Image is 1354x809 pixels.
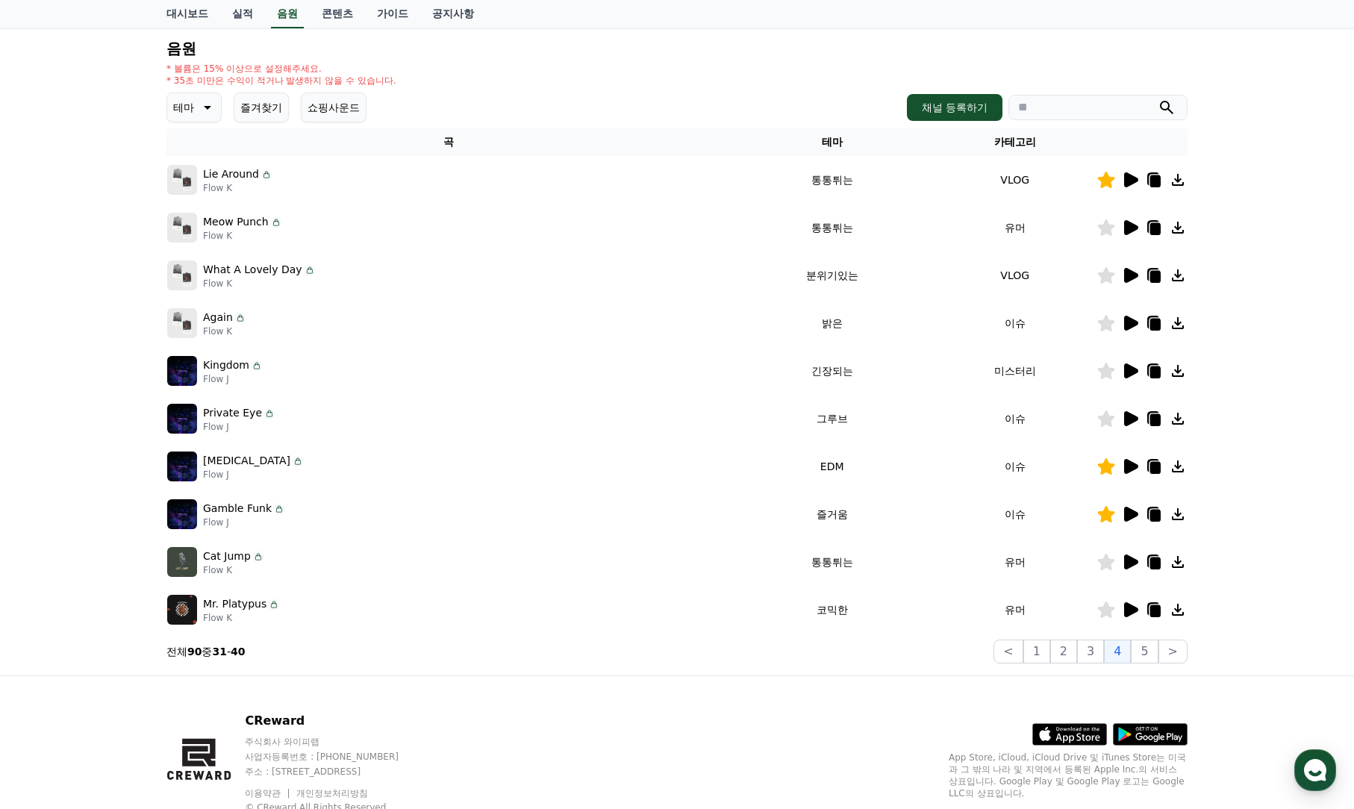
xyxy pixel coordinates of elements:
p: Flow J [203,421,275,433]
button: 1 [1023,640,1050,663]
th: 카테고리 [933,128,1096,156]
td: 이슈 [933,443,1096,490]
td: 밝은 [731,299,933,347]
p: App Store, iCloud, iCloud Drive 및 iTunes Store는 미국과 그 밖의 나라 및 지역에서 등록된 Apple Inc.의 서비스 상표입니다. Goo... [949,752,1188,799]
td: 통통튀는 [731,204,933,252]
strong: 90 [187,646,202,657]
span: 설정 [231,496,249,507]
th: 곡 [166,128,731,156]
button: 2 [1050,640,1077,663]
td: 유머 [933,538,1096,586]
p: Flow K [203,612,280,624]
td: 통통튀는 [731,538,933,586]
a: 대화 [99,473,193,510]
td: 코믹한 [731,586,933,634]
td: 통통튀는 [731,156,933,204]
p: Flow K [203,564,264,576]
h4: 음원 [166,40,1188,57]
a: 이용약관 [245,788,292,799]
p: * 볼륨은 15% 이상으로 설정해주세요. [166,63,396,75]
button: > [1158,640,1188,663]
button: 3 [1077,640,1104,663]
img: music [167,356,197,386]
p: Flow K [203,278,316,290]
p: Flow J [203,373,263,385]
p: 테마 [173,97,194,118]
p: 사업자등록번호 : [PHONE_NUMBER] [245,751,427,763]
a: 홈 [4,473,99,510]
img: music [167,308,197,338]
img: music [167,404,197,434]
img: music [167,499,197,529]
a: 설정 [193,473,287,510]
button: 5 [1131,640,1158,663]
img: music [167,260,197,290]
img: music [167,595,197,625]
td: 이슈 [933,490,1096,538]
p: Mr. Platypus [203,596,266,612]
p: Lie Around [203,166,259,182]
strong: 31 [212,646,226,657]
td: VLOG [933,156,1096,204]
th: 테마 [731,128,933,156]
p: Private Eye [203,405,262,421]
img: music [167,165,197,195]
span: 대화 [137,496,155,508]
p: Flow K [203,182,272,194]
a: 개인정보처리방침 [296,788,368,799]
p: * 35초 미만은 수익이 적거나 발생하지 않을 수 있습니다. [166,75,396,87]
p: Gamble Funk [203,501,272,516]
p: CReward [245,712,427,730]
td: 이슈 [933,299,1096,347]
img: music [167,213,197,243]
span: 홈 [47,496,56,507]
p: Flow J [203,516,285,528]
td: 분위기있는 [731,252,933,299]
td: 이슈 [933,395,1096,443]
p: Kingdom [203,357,249,373]
p: What A Lovely Day [203,262,302,278]
p: [MEDICAL_DATA] [203,453,290,469]
strong: 40 [231,646,245,657]
p: Again [203,310,233,325]
td: 즐거움 [731,490,933,538]
button: 4 [1104,640,1131,663]
button: 채널 등록하기 [907,94,1002,121]
td: VLOG [933,252,1096,299]
p: Cat Jump [203,549,251,564]
p: 주식회사 와이피랩 [245,736,427,748]
button: 즐겨찾기 [234,93,289,122]
td: 긴장되는 [731,347,933,395]
p: Meow Punch [203,214,269,230]
button: < [993,640,1023,663]
img: music [167,547,197,577]
button: 쇼핑사운드 [301,93,366,122]
td: 미스터리 [933,347,1096,395]
td: 그루브 [731,395,933,443]
img: music [167,452,197,481]
button: 테마 [166,93,222,122]
td: EDM [731,443,933,490]
p: 주소 : [STREET_ADDRESS] [245,766,427,778]
p: Flow K [203,325,246,337]
p: Flow J [203,469,304,481]
p: 전체 중 - [166,644,246,659]
p: Flow K [203,230,282,242]
td: 유머 [933,204,1096,252]
td: 유머 [933,586,1096,634]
